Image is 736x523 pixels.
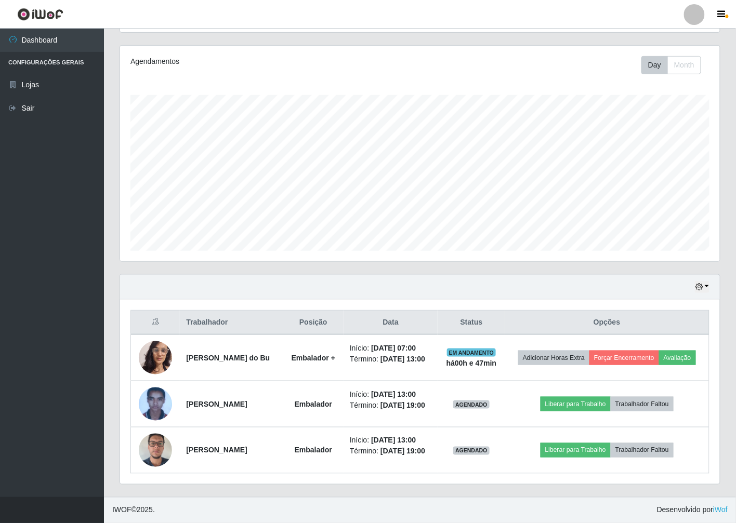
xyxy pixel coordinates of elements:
[139,428,172,472] img: 1740418670523.jpeg
[611,443,674,458] button: Trabalhador Faltou
[380,447,425,455] time: [DATE] 19:00
[350,343,431,354] li: Início:
[641,56,709,74] div: Toolbar with button groups
[350,435,431,446] li: Início:
[350,446,431,457] li: Término:
[139,336,172,380] img: 1739920078548.jpeg
[380,355,425,363] time: [DATE] 13:00
[641,56,668,74] button: Day
[453,400,490,409] span: AGENDADO
[453,447,490,455] span: AGENDADO
[350,354,431,365] li: Término:
[447,348,496,357] span: EM ANDAMENTO
[295,446,332,454] strong: Embalador
[371,390,416,398] time: [DATE] 13:00
[139,383,172,426] img: 1673386012464.jpeg
[371,436,416,445] time: [DATE] 13:00
[518,351,589,365] button: Adicionar Horas Extra
[713,506,728,514] a: iWof
[657,505,728,516] span: Desenvolvido por
[283,311,344,335] th: Posição
[541,397,611,411] button: Liberar para Trabalho
[112,506,132,514] span: IWOF
[641,56,701,74] div: First group
[438,311,505,335] th: Status
[180,311,283,335] th: Trabalhador
[541,443,611,458] button: Liberar para Trabalho
[186,354,270,362] strong: [PERSON_NAME] do Bu
[186,400,247,408] strong: [PERSON_NAME]
[505,311,709,335] th: Opções
[446,359,497,367] strong: há 00 h e 47 min
[186,446,247,454] strong: [PERSON_NAME]
[611,397,674,411] button: Trabalhador Faltou
[344,311,438,335] th: Data
[350,389,431,400] li: Início:
[292,354,335,362] strong: Embalador +
[589,351,659,365] button: Forçar Encerramento
[295,400,332,408] strong: Embalador
[371,344,416,352] time: [DATE] 07:00
[112,505,155,516] span: © 2025 .
[130,56,363,67] div: Agendamentos
[350,400,431,411] li: Término:
[380,401,425,409] time: [DATE] 19:00
[667,56,701,74] button: Month
[659,351,696,365] button: Avaliação
[17,8,63,21] img: CoreUI Logo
